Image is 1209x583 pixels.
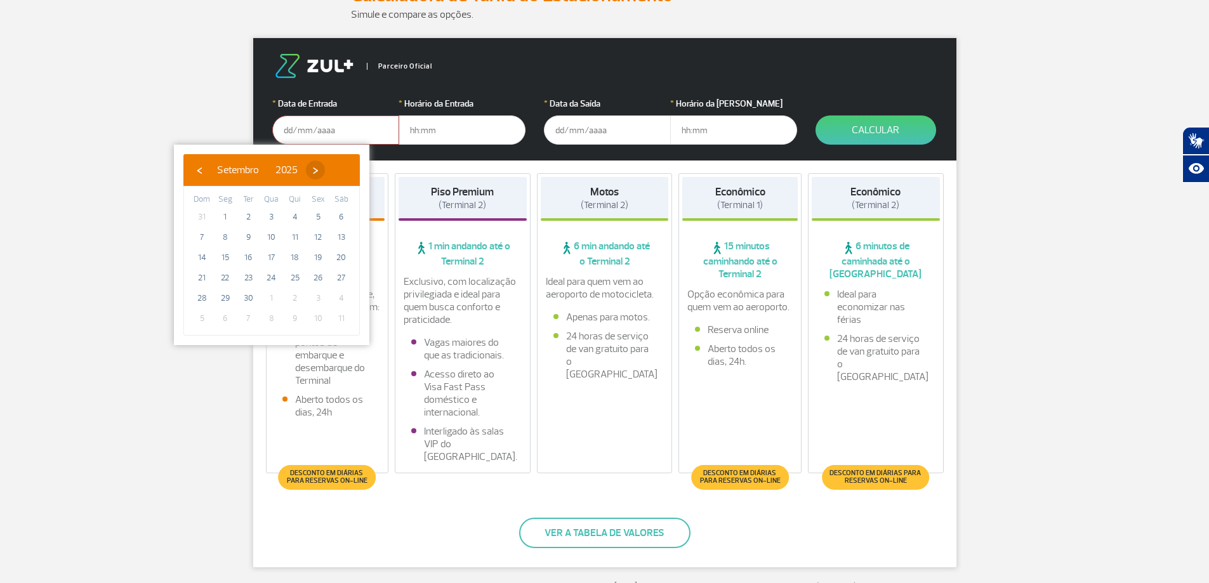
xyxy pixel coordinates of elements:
strong: Econômico [715,185,765,199]
strong: Motos [590,185,619,199]
li: 24 horas de serviço de van gratuito para o [GEOGRAPHIC_DATA] [824,332,927,383]
button: Abrir recursos assistivos. [1182,155,1209,183]
span: 6 min andando até o Terminal 2 [541,240,669,268]
span: 4 [285,207,305,227]
span: 12 [308,227,328,247]
span: 7 [192,227,212,247]
th: weekday [237,193,260,207]
span: 17 [261,247,282,268]
span: Setembro [217,164,259,176]
p: Ideal para quem vem ao aeroporto de motocicleta. [546,275,664,301]
th: weekday [214,193,237,207]
span: 2 [285,288,305,308]
input: dd/mm/aaaa [272,115,399,145]
span: 14 [192,247,212,268]
span: 1 [215,207,235,227]
span: Desconto em diárias para reservas on-line [697,469,782,485]
span: 3 [308,288,328,308]
button: 2025 [267,160,306,180]
input: hh:mm [399,115,525,145]
span: 27 [331,268,352,288]
img: logo-zul.png [272,54,356,78]
span: 4 [331,288,352,308]
span: Desconto em diárias para reservas on-line [828,469,923,485]
p: Simule e compare as opções. [351,7,859,22]
span: 5 [192,308,212,329]
label: Data de Entrada [272,97,399,110]
span: 15 minutos caminhando até o Terminal 2 [682,240,798,280]
span: 10 [261,227,282,247]
button: Calcular [816,115,936,145]
span: (Terminal 2) [852,199,899,211]
li: Acesso direto ao Visa Fast Pass doméstico e internacional. [411,368,514,419]
li: Apenas para motos. [553,311,656,324]
span: 1 [261,288,282,308]
label: Data da Saída [544,97,671,110]
span: 8 [215,227,235,247]
bs-datepicker-navigation-view: ​ ​ ​ [190,162,325,174]
span: Parceiro Oficial [367,63,432,70]
span: 6 [215,308,235,329]
span: 11 [285,227,305,247]
span: 2025 [275,164,298,176]
span: 20 [331,247,352,268]
span: 1 min andando até o Terminal 2 [399,240,527,268]
span: 22 [215,268,235,288]
span: 7 [238,308,258,329]
strong: Piso Premium [431,185,494,199]
strong: Econômico [850,185,901,199]
li: 24 horas de serviço de van gratuito para o [GEOGRAPHIC_DATA] [553,330,656,381]
th: weekday [283,193,307,207]
span: 24 [261,268,282,288]
p: Opção econômica para quem vem ao aeroporto. [687,288,793,313]
label: Horário da Entrada [399,97,525,110]
li: Fácil acesso aos pontos de embarque e desembarque do Terminal [282,324,373,387]
li: Reserva online [695,324,785,336]
button: Setembro [209,160,267,180]
span: 28 [192,288,212,308]
span: 26 [308,268,328,288]
span: 10 [308,308,328,329]
span: 30 [238,288,258,308]
button: ‹ [190,160,209,180]
span: 31 [192,207,212,227]
span: 6 [331,207,352,227]
button: Abrir tradutor de língua de sinais. [1182,127,1209,155]
li: Ideal para economizar nas férias [824,288,927,326]
span: 19 [308,247,328,268]
span: 8 [261,308,282,329]
span: 15 [215,247,235,268]
span: 13 [331,227,352,247]
th: weekday [329,193,353,207]
span: 18 [285,247,305,268]
span: 25 [285,268,305,288]
input: dd/mm/aaaa [544,115,671,145]
span: 9 [238,227,258,247]
span: (Terminal 1) [717,199,763,211]
span: 5 [308,207,328,227]
div: Plugin de acessibilidade da Hand Talk. [1182,127,1209,183]
button: › [306,160,325,180]
li: Aberto todos os dias, 24h [282,393,373,419]
span: (Terminal 2) [439,199,486,211]
li: Aberto todos os dias, 24h. [695,343,785,368]
th: weekday [307,193,330,207]
span: Desconto em diárias para reservas on-line [285,469,369,485]
li: Interligado às salas VIP do [GEOGRAPHIC_DATA]. [411,425,514,463]
bs-datepicker-container: calendar [174,145,369,345]
span: 9 [285,308,305,329]
label: Horário da [PERSON_NAME] [670,97,797,110]
span: 11 [331,308,352,329]
th: weekday [260,193,284,207]
li: Vagas maiores do que as tradicionais. [411,336,514,362]
p: Exclusivo, com localização privilegiada e ideal para quem busca conforto e praticidade. [404,275,522,326]
span: (Terminal 2) [581,199,628,211]
span: 21 [192,268,212,288]
th: weekday [190,193,214,207]
button: Ver a tabela de valores [519,518,690,548]
span: 29 [215,288,235,308]
input: hh:mm [670,115,797,145]
span: 3 [261,207,282,227]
